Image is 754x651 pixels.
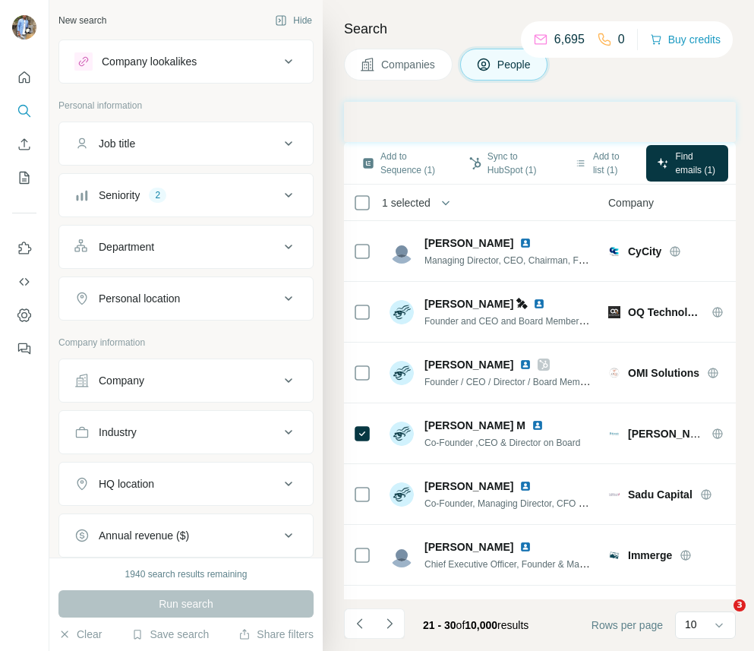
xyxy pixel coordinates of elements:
img: LinkedIn logo [519,480,532,492]
button: Enrich CSV [12,131,36,158]
img: LinkedIn logo [533,298,545,310]
span: of [456,619,465,631]
button: Save search [131,627,209,642]
span: Sadu Capital [628,487,692,502]
span: OQ Technology [628,305,704,320]
span: Managing Director, CEO, Chairman, Founder [424,254,607,266]
img: Avatar [12,15,36,40]
span: CyCity [628,244,661,259]
button: Quick start [12,64,36,91]
span: 21 - 30 [423,619,456,631]
p: 10 [685,617,697,632]
button: Share filters [238,627,314,642]
span: results [423,619,528,631]
span: Company [608,195,654,210]
span: Chief Executive Officer, Founder & Managing Director of the Board [424,558,693,570]
button: My lists [12,164,36,191]
button: Annual revenue ($) [59,517,313,554]
img: LinkedIn logo [519,541,532,553]
button: Navigate to next page [374,608,405,639]
span: Co-Founder ,CEO & Director on Board [424,438,580,448]
img: Avatar [390,239,414,264]
button: HQ location [59,466,313,502]
div: Annual revenue ($) [99,528,189,543]
button: Use Surfe API [12,268,36,295]
span: 3 [733,599,746,611]
span: Co-Founder, Managing Director, CFO & Board Member [424,497,647,509]
img: LinkedIn logo [532,419,544,431]
img: Avatar [390,543,414,567]
div: Personal location [99,291,180,306]
span: Immerge [628,548,672,563]
span: Companies [381,57,437,72]
button: Find emails (1) [646,145,728,182]
p: 6,695 [554,30,585,49]
div: Seniority [99,188,140,203]
button: Feedback [12,335,36,362]
img: Logo of OQ Technology [608,306,620,318]
p: 0 [618,30,625,49]
button: Search [12,97,36,125]
div: New search [58,14,106,27]
span: [PERSON_NAME] [424,235,513,251]
span: Founder and CEO and Board Member and Director [424,314,631,327]
span: OMI Solutions [628,365,699,381]
img: Logo of Sadu Capital [608,488,620,501]
div: Company [99,373,144,388]
span: 1 selected [382,195,431,210]
div: Industry [99,425,137,440]
button: Company lookalikes [59,43,313,80]
button: Use Surfe on LinkedIn [12,235,36,262]
img: Avatar [390,422,414,446]
button: Seniority2 [59,177,313,213]
img: Avatar [390,300,414,324]
button: Add to list (1) [564,145,641,182]
img: Logo of Bharath Home Medicare [608,428,620,440]
div: Job title [99,136,135,151]
button: Industry [59,414,313,450]
span: Rows per page [592,618,663,633]
button: Company [59,362,313,399]
button: Personal location [59,280,313,317]
img: Logo of CyCity [608,245,620,258]
iframe: Banner [344,102,736,142]
div: 2 [149,188,166,202]
div: Department [99,239,154,254]
h4: Search [344,18,736,40]
iframe: Intercom live chat [702,599,739,636]
span: [PERSON_NAME] M [424,418,525,433]
img: Avatar [390,482,414,507]
button: Add to Sequence (1) [352,145,453,182]
button: Department [59,229,313,265]
p: Personal information [58,99,314,112]
img: Avatar [390,361,414,385]
span: Founder / CEO / Director / Board Member [424,375,593,387]
span: [PERSON_NAME] 🛰 [424,296,527,311]
button: Navigate to previous page [344,608,374,639]
img: Logo of OMI Solutions [608,367,620,379]
div: HQ location [99,476,154,491]
button: Hide [264,9,323,32]
button: Buy credits [650,29,721,50]
img: Logo of Immerge [608,549,620,561]
div: 1940 search results remaining [125,567,248,581]
span: [PERSON_NAME] [424,539,513,555]
button: Dashboard [12,302,36,329]
span: 10,000 [465,619,497,631]
button: Clear [58,627,102,642]
span: Find emails (1) [675,150,718,177]
div: Company lookalikes [102,54,197,69]
img: LinkedIn logo [519,237,532,249]
p: Company information [58,336,314,349]
span: People [497,57,532,72]
button: Job title [59,125,313,162]
img: LinkedIn logo [519,359,532,371]
span: [PERSON_NAME] [424,479,513,494]
span: [PERSON_NAME] [424,357,513,372]
button: Sync to HubSpot (1) [459,145,558,182]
